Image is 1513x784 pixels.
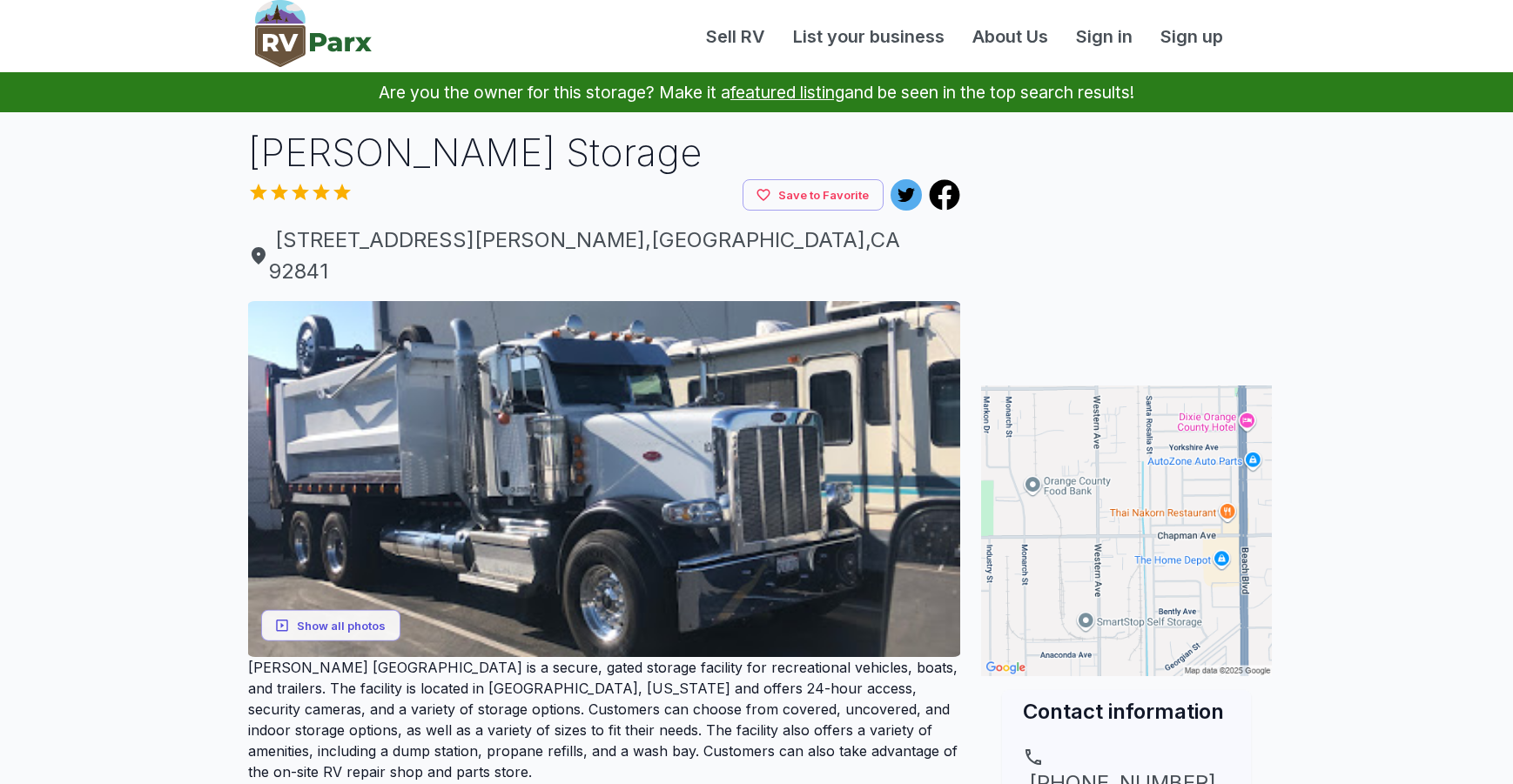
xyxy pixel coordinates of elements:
[743,179,884,211] button: Save to Favorite
[248,224,960,287] a: [STREET_ADDRESS][PERSON_NAME],[GEOGRAPHIC_DATA],CA 92841
[1023,697,1230,726] h2: Contact information
[261,609,400,641] button: Show all photos
[779,23,958,50] a: List your business
[248,224,960,287] span: [STREET_ADDRESS][PERSON_NAME] , [GEOGRAPHIC_DATA] , CA 92841
[1062,23,1147,50] a: Sign in
[21,72,1492,112] p: Are you the owner for this storage? Make it a and be seen in the top search results!
[692,23,779,50] a: Sell RV
[958,23,1062,50] a: About Us
[248,301,960,657] img: AJQcZqJgrubFTnCgzYmsJDxBoI2DUNb2uAzGRHZaLqpjFAdNFFRQ-1kwa5PisChEA3HARBuS-Og2WKiFIROut61RXjfjgy8vH...
[981,385,1272,676] img: Map for Chapman Rv Storage
[730,82,844,103] a: featured listing
[248,126,960,179] h1: [PERSON_NAME] Storage
[248,657,960,782] p: [PERSON_NAME] [GEOGRAPHIC_DATA] is a secure, gated storage facility for recreational vehicles, bo...
[1147,23,1237,50] a: Sign up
